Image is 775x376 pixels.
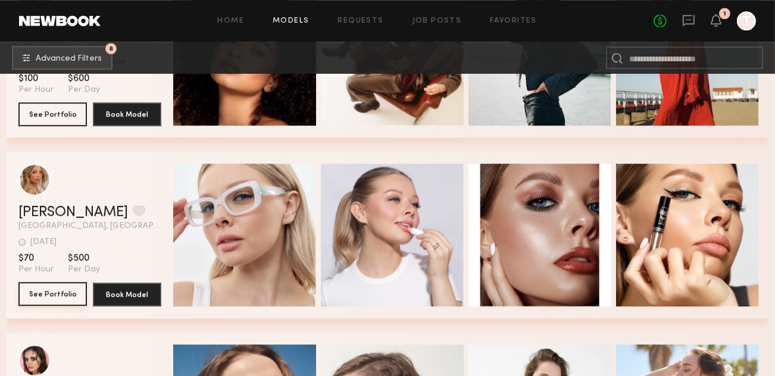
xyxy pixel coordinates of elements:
div: [DATE] [30,238,57,246]
span: Per Day [68,264,100,275]
span: $100 [18,73,54,84]
a: Models [273,17,309,25]
div: 1 [723,11,726,17]
span: Quick Preview [517,231,588,242]
a: Job Posts [412,17,462,25]
button: See Portfolio [18,102,87,126]
a: T [737,11,756,30]
button: Book Model [93,283,161,306]
button: Book Model [93,102,161,126]
span: $70 [18,252,54,264]
a: Requests [338,17,384,25]
span: Quick Preview [369,231,440,242]
span: $600 [68,73,100,84]
span: 8 [109,46,113,51]
span: Advanced Filters [36,55,102,63]
a: Home [218,17,245,25]
span: [GEOGRAPHIC_DATA], [GEOGRAPHIC_DATA] [18,222,161,230]
a: Favorites [490,17,537,25]
button: 8Advanced Filters [12,46,112,70]
span: Quick Preview [664,231,736,242]
button: See Portfolio [18,282,87,306]
span: $500 [68,252,100,264]
span: Per Hour [18,84,54,95]
a: See Portfolio [18,283,87,306]
span: Per Day [68,84,100,95]
span: Quick Preview [221,231,293,242]
a: [PERSON_NAME] [18,205,128,220]
span: Per Hour [18,264,54,275]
